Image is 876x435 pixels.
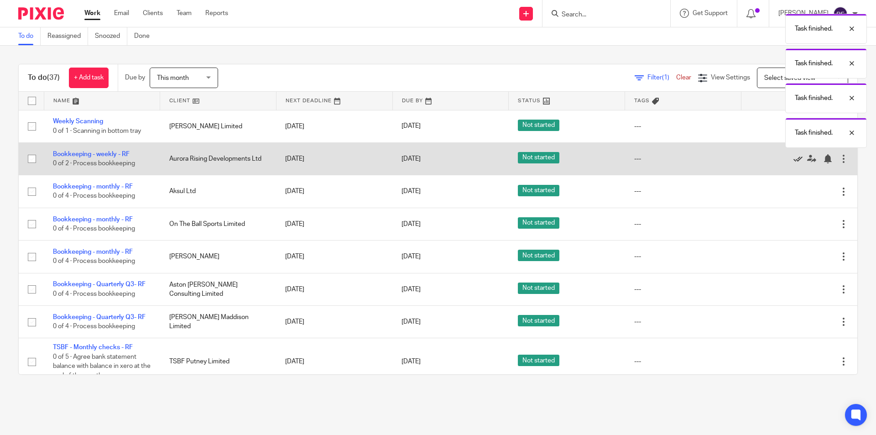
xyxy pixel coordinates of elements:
span: Not started [518,152,559,163]
td: [PERSON_NAME] [160,241,276,273]
a: Bookkeeping - weekly - RF [53,151,130,157]
div: --- [634,317,732,326]
a: Reassigned [47,27,88,45]
td: TSBF Putney Limited [160,338,276,385]
a: Done [134,27,156,45]
a: Bookkeeping - Quarterly Q3- RF [53,314,146,320]
img: svg%3E [833,6,848,21]
h1: To do [28,73,60,83]
span: [DATE] [401,358,421,365]
span: [DATE] [401,188,421,194]
span: 0 of 4 · Process bookkeeping [53,291,135,297]
td: [PERSON_NAME] Limited [160,110,276,142]
img: Pixie [18,7,64,20]
p: Task finished. [795,24,833,33]
a: Clients [143,9,163,18]
span: [DATE] [401,286,421,293]
a: Bookkeeping - monthly - RF [53,183,133,190]
div: --- [634,285,732,294]
span: (37) [47,74,60,81]
td: [DATE] [276,306,392,338]
a: + Add task [69,68,109,88]
div: --- [634,187,732,196]
span: 0 of 2 · Process bookkeeping [53,160,135,167]
a: To do [18,27,41,45]
td: Aston [PERSON_NAME] Consulting Limited [160,273,276,305]
span: 0 of 4 · Process bookkeeping [53,323,135,330]
div: --- [634,154,732,163]
a: Snoozed [95,27,127,45]
td: [DATE] [276,273,392,305]
div: --- [634,357,732,366]
td: Aksul Ltd [160,175,276,208]
span: [DATE] [401,253,421,260]
p: Task finished. [795,59,833,68]
td: [DATE] [276,208,392,240]
a: Bookkeeping - monthly - RF [53,249,133,255]
a: Weekly Scanning [53,118,103,125]
p: Task finished. [795,128,833,137]
span: Not started [518,185,559,196]
td: [DATE] [276,338,392,385]
td: [DATE] [276,175,392,208]
p: Due by [125,73,145,82]
a: Reports [205,9,228,18]
td: On The Ball Sports Limited [160,208,276,240]
span: [DATE] [401,156,421,162]
span: [DATE] [401,319,421,325]
span: 0 of 4 · Process bookkeeping [53,258,135,265]
span: Not started [518,217,559,229]
a: Team [177,9,192,18]
span: This month [157,75,189,81]
div: --- [634,220,732,229]
span: Not started [518,315,559,326]
span: [DATE] [401,221,421,227]
span: 0 of 4 · Process bookkeeping [53,225,135,232]
td: [DATE] [276,241,392,273]
td: [DATE] [276,142,392,175]
td: [PERSON_NAME] Maddison Limited [160,306,276,338]
a: Bookkeeping - Quarterly Q3- RF [53,281,146,288]
span: Not started [518,355,559,366]
a: Bookkeeping - monthly - RF [53,216,133,223]
span: Not started [518,283,559,294]
span: Not started [518,250,559,261]
a: Email [114,9,129,18]
a: TSBF - Monthly checks - RF [53,344,133,351]
td: [DATE] [276,110,392,142]
p: Task finished. [795,94,833,103]
td: Aurora Rising Developments Ltd [160,142,276,175]
div: --- [634,252,732,261]
span: 0 of 5 · Agree bank statement balance with balance in xero at the end of the month [53,354,151,379]
span: 0 of 4 · Process bookkeeping [53,193,135,199]
span: [DATE] [401,123,421,130]
span: 0 of 1 · Scanning in bottom tray [53,128,141,134]
a: Mark as done [793,154,807,163]
a: Work [84,9,100,18]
